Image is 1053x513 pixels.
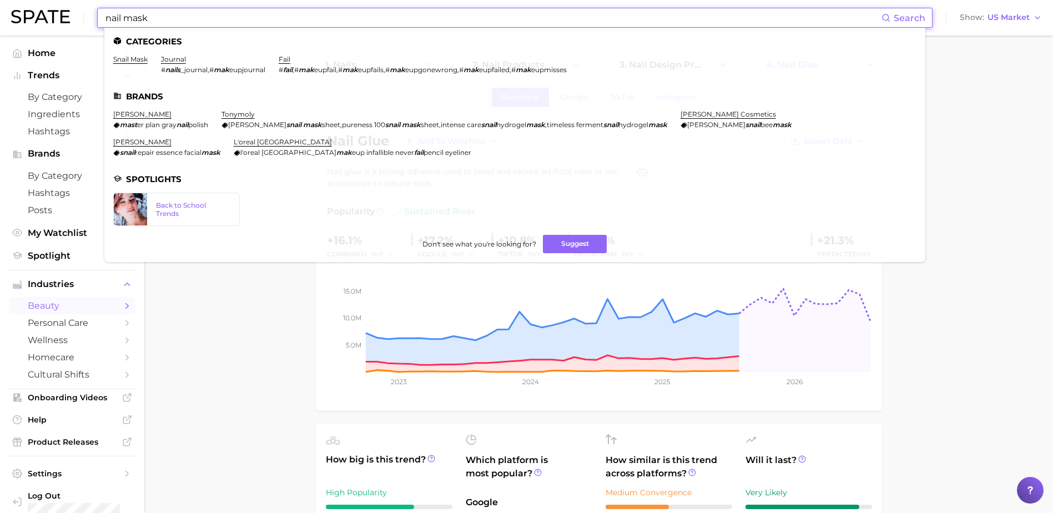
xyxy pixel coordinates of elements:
span: eup infallible never [352,148,414,157]
a: Hashtags [9,123,135,140]
span: # [511,66,516,74]
span: wellness [28,335,117,345]
span: _journal [180,66,208,74]
a: Spotlight [9,247,135,264]
span: by Category [28,170,117,181]
span: eupmisses [531,66,567,74]
tspan: 2026 [786,378,802,386]
em: mask [773,120,792,129]
a: personal care [9,314,135,331]
a: l'oreal [GEOGRAPHIC_DATA] [234,138,332,146]
em: mak [463,66,479,74]
span: beauty [28,300,117,311]
a: Posts [9,202,135,219]
span: er plan gray [137,120,177,129]
span: hydrogel [618,120,648,129]
span: personal care [28,318,117,328]
a: Home [9,44,135,62]
span: # [385,66,390,74]
tspan: 2025 [654,378,671,386]
em: mak [336,148,352,157]
span: How similar is this trend across platforms? [606,454,732,480]
a: Onboarding Videos [9,389,135,406]
em: snail [745,120,760,129]
div: Very Likely [745,486,872,499]
span: l'oreal [GEOGRAPHIC_DATA] [240,148,336,157]
div: 5 / 10 [606,505,732,509]
button: Industries [9,276,135,293]
em: snail [385,120,400,129]
span: Ingredients [28,109,117,119]
em: fail [414,148,424,157]
em: mak [390,66,405,74]
button: ShowUS Market [957,11,1045,25]
div: , , , , , [279,66,567,74]
span: # [209,66,214,74]
span: Trends [28,71,117,81]
span: pureness 100 [342,120,385,129]
span: [PERSON_NAME] [228,120,286,129]
span: Brands [28,149,117,159]
span: Posts [28,205,117,215]
span: homecare [28,352,117,363]
span: eupgonewrong [405,66,457,74]
a: Settings [9,465,135,482]
span: Which platform is most popular? [466,454,592,490]
input: Search here for a brand, industry, or ingredient [104,8,881,27]
span: Product Releases [28,437,117,447]
span: Log Out [28,491,127,501]
button: Trends [9,67,135,84]
span: Onboarding Videos [28,393,117,403]
a: snail mask [113,55,148,63]
span: eupfailed [479,66,510,74]
span: Spotlight [28,250,117,261]
span: intense care [441,120,481,129]
em: mask [526,120,545,129]
a: by Category [9,88,135,105]
em: fail [283,66,293,74]
img: SPATE [11,10,70,23]
div: High Popularity [326,486,452,499]
span: # [161,66,165,74]
div: 9 / 10 [745,505,872,509]
a: Ingredients [9,105,135,123]
em: mask [648,120,667,129]
tspan: 2024 [522,378,539,386]
em: mask [402,120,421,129]
span: eupfail [314,66,336,74]
span: by Category [28,92,117,102]
span: hydrogel [496,120,526,129]
a: homecare [9,349,135,366]
li: Spotlights [113,174,916,184]
span: Settings [28,469,117,479]
a: fail [279,55,290,63]
span: # [338,66,342,74]
em: mask [303,120,322,129]
span: repair essence facial [135,148,201,157]
em: nails [165,66,180,74]
a: tonymoly [221,110,255,118]
a: Hashtags [9,184,135,202]
span: Home [28,48,117,58]
span: My Watchlist [28,228,117,238]
em: snail [120,148,135,157]
div: Medium Convergence [606,486,732,499]
a: wellness [9,331,135,349]
span: Google [466,496,592,509]
em: snail [286,120,301,129]
a: [PERSON_NAME] [113,110,172,118]
a: journal [161,55,186,63]
span: Industries [28,279,117,289]
em: mak [342,66,358,74]
em: mask [201,148,220,157]
span: [PERSON_NAME] [687,120,745,129]
span: sheet [421,120,439,129]
a: Help [9,411,135,428]
span: # [279,66,283,74]
span: # [459,66,463,74]
button: Brands [9,145,135,162]
a: by Category [9,167,135,184]
em: snail [481,120,496,129]
span: Hashtags [28,126,117,137]
a: cultural shifts [9,366,135,383]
